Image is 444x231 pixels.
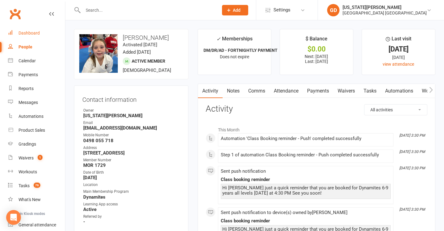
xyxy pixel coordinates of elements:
div: Last visit [386,35,411,46]
h3: Contact information [82,94,180,103]
a: Automations [381,84,417,98]
span: Active member [132,59,165,64]
i: [DATE] 3:30 PM [399,207,425,212]
strong: Active [83,207,180,212]
li: This Month [206,123,427,133]
a: People [8,40,65,54]
a: Workouts [8,165,65,179]
a: Dashboard [8,26,65,40]
div: [US_STATE][PERSON_NAME] [343,5,427,10]
strong: [STREET_ADDRESS] [83,150,180,156]
a: view attendance [383,62,414,67]
strong: [EMAIL_ADDRESS][DOMAIN_NAME] [83,125,180,131]
a: Gradings [8,137,65,151]
a: Product Sales [8,123,65,137]
div: Class booking reminder [221,177,391,182]
a: Waivers 1 [8,151,65,165]
div: Gradings [18,142,36,146]
div: Email [83,120,180,126]
strong: [US_STATE][PERSON_NAME] [83,113,180,118]
strong: [DATE] [83,175,180,180]
a: Reports [8,82,65,96]
div: Member Number [83,157,180,163]
div: Address [83,145,180,151]
span: 76 [34,183,40,188]
a: Tasks [359,84,381,98]
div: $0.00 [286,46,347,52]
a: Payments [303,84,333,98]
a: What's New [8,193,65,207]
div: Referred by [83,214,180,220]
i: [DATE] 3:30 PM [399,133,425,138]
div: [GEOGRAPHIC_DATA] [GEOGRAPHIC_DATA] [343,10,427,16]
div: Messages [18,100,38,105]
div: Tasks [18,183,30,188]
div: Learning App access [83,201,180,207]
div: Open Intercom Messenger [6,210,21,225]
h3: [PERSON_NAME] [79,34,183,41]
input: Search... [81,6,214,14]
div: Location [83,182,180,188]
div: Mobile Number [83,132,180,138]
div: General attendance [18,222,56,227]
time: Activated [DATE] [123,42,157,47]
strong: Dynamites [83,194,180,200]
span: Sent push notification [221,210,347,215]
a: Payments [8,68,65,82]
a: Waivers [333,84,359,98]
a: Activity [198,84,223,98]
strong: DM/DR/AD - FORTNIGHTLY PAYMENT [203,48,277,53]
div: Product Sales [18,128,45,133]
div: Dashboard [18,31,40,35]
div: Main Membership Program [83,189,180,195]
a: Notes [223,84,244,98]
div: Hi [PERSON_NAME] just a quick reminder that you are booked for Dynamites 6-9 years all levels [DA... [222,185,389,196]
span: Does not expire [220,54,249,59]
div: Waivers [18,155,34,160]
div: Automation 'Class Booking reminder - Push' completed successfully [221,136,391,141]
time: Added [DATE] [123,49,151,55]
i: [DATE] 3:30 PM [399,150,425,154]
img: image1739165780.png [79,34,118,73]
div: Memberships [216,35,253,46]
button: Add [222,5,248,15]
div: Calendar [18,58,36,63]
a: Comms [244,84,269,98]
div: [DATE] [368,54,430,61]
a: Clubworx [7,6,23,22]
strong: - [83,219,180,225]
i: ✓ [216,36,220,42]
span: 1 [38,155,43,160]
div: Owner [83,108,180,113]
span: Add [233,8,240,13]
p: Next: [DATE] Last: [DATE] [286,54,347,64]
div: Automations [18,114,43,119]
a: Attendance [269,84,303,98]
div: $ Balance [306,35,327,46]
div: Reports [18,86,34,91]
a: Calendar [8,54,65,68]
div: GD [327,4,339,16]
div: Date of Birth [83,170,180,175]
strong: MOR 1729 [83,163,180,168]
div: [DATE] [368,46,430,52]
a: Messages [8,96,65,109]
span: Settings [273,3,290,17]
div: Payments [18,72,38,77]
div: Class booking reminder [221,218,391,224]
div: People [18,44,32,49]
div: Step 1 of automation Class Booking reminder - Push completed successfully [221,152,391,158]
span: [DEMOGRAPHIC_DATA] [123,68,171,73]
a: Tasks 76 [8,179,65,193]
span: to device(s) owned by [PERSON_NAME] [267,210,347,215]
div: What's New [18,197,41,202]
span: Sent push notification [221,168,266,174]
div: Workouts [18,169,37,174]
h3: Activity [206,104,427,114]
strong: 0498 055 718 [83,138,180,143]
a: Automations [8,109,65,123]
i: [DATE] 3:30 PM [399,166,425,170]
